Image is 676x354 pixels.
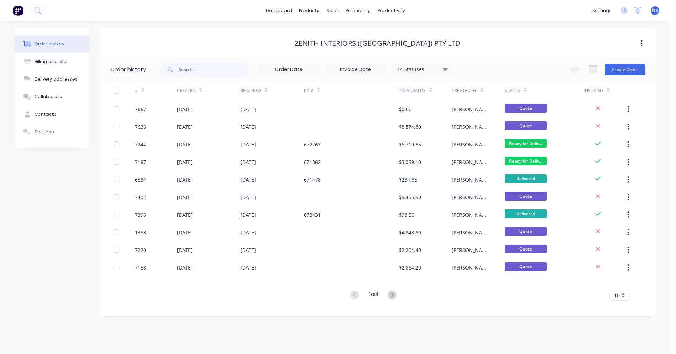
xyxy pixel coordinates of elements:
div: [DATE] [240,246,256,254]
div: $2,664.20 [399,264,421,271]
div: [DATE] [177,106,193,113]
div: $6,710.55 [399,141,421,148]
div: [DATE] [240,229,256,236]
div: $0.00 [399,106,412,113]
div: $2,204.40 [399,246,421,254]
div: 7244 [135,141,146,148]
div: [PERSON_NAME] [452,194,490,201]
div: [PERSON_NAME] [452,211,490,219]
div: 1358 [135,229,146,236]
div: 7187 [135,158,146,166]
div: [PERSON_NAME] [452,264,490,271]
div: PO # [304,81,399,100]
input: Invoice Date [326,64,385,75]
div: 14 Statuses [393,65,452,73]
div: [DATE] [240,194,256,201]
input: Order Date [259,64,318,75]
div: Required [240,81,304,100]
button: Contacts [15,106,89,123]
div: productivity [374,5,408,16]
span: Quote [505,121,547,130]
div: Collaborate [35,94,62,100]
span: Delivered [505,174,547,183]
span: Delivered [505,209,547,218]
div: Contacts [35,111,56,118]
div: [DATE] [177,141,193,148]
div: Billing address [35,58,67,65]
span: 10 [614,292,620,299]
div: Zenith Interiors ([GEOGRAPHIC_DATA]) Pty Ltd [295,39,461,48]
div: 671862 [304,158,321,166]
div: Settings [35,129,54,135]
div: # [135,81,177,100]
div: Created [177,81,240,100]
div: # [135,88,138,94]
div: 671478 [304,176,321,183]
div: sales [323,5,342,16]
div: [DATE] [240,106,256,113]
div: Created By [452,88,477,94]
div: Order history [110,65,146,74]
div: [PERSON_NAME] [452,229,490,236]
div: $3,059.10 [399,158,421,166]
div: settings [589,5,615,16]
div: [PERSON_NAME] [452,106,490,113]
span: Quote [505,262,547,271]
div: 7636 [135,123,146,131]
div: Status [505,88,520,94]
span: Ready for Deliv... [505,139,547,148]
div: Required [240,88,261,94]
div: $234.85 [399,176,417,183]
div: [DATE] [177,246,193,254]
div: [DATE] [177,176,193,183]
img: Factory [13,5,23,16]
button: Settings [15,123,89,141]
div: 673431 [304,211,321,219]
button: Create Order [605,64,645,75]
button: Billing address [15,53,89,70]
div: [DATE] [240,123,256,131]
span: Quote [505,192,547,201]
div: [DATE] [240,211,256,219]
div: 7667 [135,106,146,113]
div: [DATE] [177,264,193,271]
div: [DATE] [240,176,256,183]
div: [PERSON_NAME] [452,158,490,166]
span: Ready for Deliv... [505,157,547,165]
div: Created [177,88,196,94]
span: Quote [505,245,547,253]
a: dashboard [262,5,295,16]
div: Status [505,81,584,100]
div: Total Value [399,81,452,100]
div: [DATE] [177,229,193,236]
div: [DATE] [240,158,256,166]
div: [DATE] [240,141,256,148]
div: $93.50 [399,211,414,219]
div: $8,874.80 [399,123,421,131]
div: [PERSON_NAME] [452,176,490,183]
div: [PERSON_NAME] [452,123,490,131]
div: [DATE] [177,123,193,131]
div: [PERSON_NAME] [452,141,490,148]
div: 7402 [135,194,146,201]
button: Delivery addresses [15,70,89,88]
div: $5,465.90 [399,194,421,201]
span: DB [652,7,658,14]
input: Search... [179,63,248,77]
div: Invoiced [584,81,626,100]
div: 7396 [135,211,146,219]
div: purchasing [342,5,374,16]
div: 7158 [135,264,146,271]
span: Quote [505,104,547,113]
button: Order history [15,35,89,53]
div: 7220 [135,246,146,254]
div: 672263 [304,141,321,148]
div: Total Value [399,88,426,94]
div: Delivery addresses [35,76,77,82]
div: [PERSON_NAME] [452,246,490,254]
div: 1 of 4 [368,290,378,301]
div: Invoiced [584,88,603,94]
div: $4,848.80 [399,229,421,236]
div: Order history [35,41,64,47]
div: Created By [452,81,505,100]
